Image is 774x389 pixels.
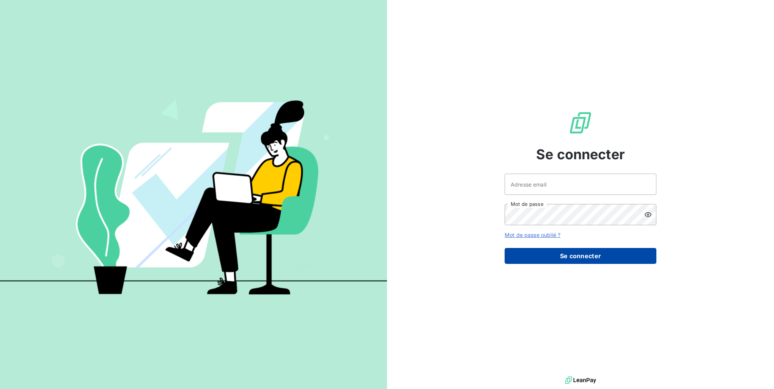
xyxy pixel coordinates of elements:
span: Se connecter [536,144,625,165]
img: Logo LeanPay [568,111,593,135]
img: logo [565,375,596,386]
button: Se connecter [505,248,656,264]
a: Mot de passe oublié ? [505,232,560,238]
input: placeholder [505,174,656,195]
